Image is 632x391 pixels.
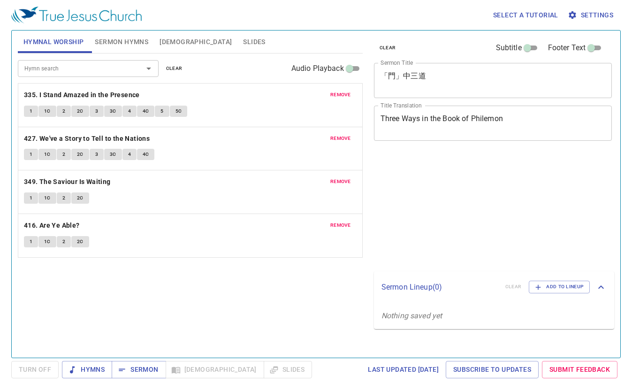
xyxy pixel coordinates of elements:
button: 2C [71,236,89,247]
span: 3C [110,150,116,159]
span: 4 [128,107,131,115]
span: clear [166,64,183,73]
button: 2 [57,106,71,117]
button: 1 [24,149,38,160]
button: 5C [170,106,188,117]
a: Submit Feedback [542,361,617,378]
span: 1C [44,194,51,202]
span: 2C [77,238,84,246]
button: 1 [24,106,38,117]
b: 335. I Stand Amazed in the Presence [24,89,140,101]
button: clear [374,42,402,54]
button: Open [142,62,155,75]
b: 416. Are Ye Able? [24,220,80,231]
button: 416. Are Ye Able? [24,220,81,231]
button: remove [325,133,357,144]
span: Hymns [69,364,105,376]
span: [DEMOGRAPHIC_DATA] [160,36,232,48]
span: 4C [143,107,149,115]
span: 2 [62,107,65,115]
textarea: 「門」中三道 [381,71,606,89]
iframe: from-child [370,151,565,268]
button: remove [325,220,357,231]
p: Sermon Lineup ( 0 ) [381,282,498,293]
span: Submit Feedback [549,364,610,376]
button: Hymns [62,361,112,378]
span: remove [330,177,351,186]
i: Nothing saved yet [381,311,442,320]
button: 3 [90,149,104,160]
span: 1C [44,238,51,246]
button: 4 [122,149,137,160]
button: 4C [137,149,155,160]
button: 1C [38,192,56,204]
button: remove [325,89,357,100]
button: remove [325,176,357,187]
button: 349. The Saviour Is Waiting [24,176,112,188]
span: Footer Text [548,42,586,54]
a: Subscribe to Updates [446,361,539,378]
span: 2 [62,238,65,246]
button: 2 [57,192,71,204]
button: Settings [566,7,617,24]
button: 4 [122,106,137,117]
button: 3 [90,106,104,117]
span: Audio Playback [291,63,344,74]
button: 427. We've a Story to Tell to the Nations [24,133,152,145]
span: Slides [243,36,265,48]
button: 4C [137,106,155,117]
button: 2C [71,149,89,160]
span: remove [330,221,351,230]
button: 335. I Stand Amazed in the Presence [24,89,141,101]
span: remove [330,91,351,99]
span: Sermon [119,364,158,376]
span: Settings [570,9,613,21]
span: 1 [30,150,32,159]
span: clear [380,44,396,52]
span: Hymnal Worship [23,36,84,48]
button: 5 [155,106,169,117]
span: Sermon Hymns [95,36,148,48]
button: 2 [57,236,71,247]
span: Add to Lineup [535,283,584,291]
span: Subtitle [496,42,522,54]
button: 1C [38,236,56,247]
b: 427. We've a Story to Tell to the Nations [24,133,150,145]
span: 2C [77,150,84,159]
button: 3C [104,149,122,160]
span: 4C [143,150,149,159]
button: 3C [104,106,122,117]
span: 2C [77,194,84,202]
span: Subscribe to Updates [453,364,531,376]
span: 1 [30,194,32,202]
span: 2 [62,194,65,202]
span: 1C [44,150,51,159]
span: Select a tutorial [493,9,558,21]
span: remove [330,134,351,143]
button: Select a tutorial [489,7,562,24]
button: Add to Lineup [529,281,590,293]
button: 2 [57,149,71,160]
button: 1C [38,106,56,117]
div: Sermon Lineup(0)clearAdd to Lineup [374,271,614,302]
span: 3 [95,150,98,159]
button: 1 [24,236,38,247]
span: 3C [110,107,116,115]
span: 1 [30,107,32,115]
button: 2C [71,106,89,117]
span: 2C [77,107,84,115]
button: clear [160,63,188,74]
span: 1C [44,107,51,115]
img: True Jesus Church [11,7,142,23]
span: Last updated [DATE] [368,364,439,376]
textarea: Three Ways in the Book of Philemon [381,114,606,132]
span: 1 [30,238,32,246]
a: Last updated [DATE] [364,361,442,378]
button: Sermon [112,361,166,378]
span: 5C [175,107,182,115]
button: 2C [71,192,89,204]
span: 4 [128,150,131,159]
b: 349. The Saviour Is Waiting [24,176,111,188]
span: 5 [160,107,163,115]
span: 2 [62,150,65,159]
